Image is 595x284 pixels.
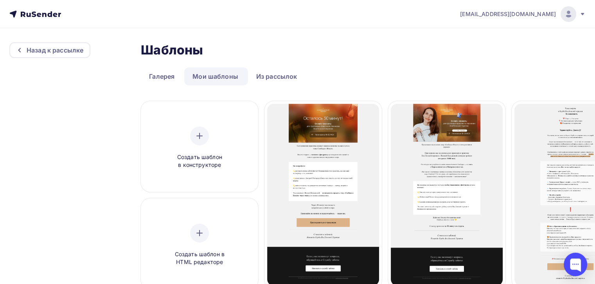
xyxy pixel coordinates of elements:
h2: Шаблоны [141,42,203,58]
a: Галерея [141,67,183,85]
div: Назад к рассылке [27,45,83,55]
span: [EMAIL_ADDRESS][DOMAIN_NAME] [460,10,556,18]
a: Мои шаблоны [184,67,246,85]
span: Создать шаблон в HTML редакторе [162,250,237,266]
span: Создать шаблон в конструкторе [162,153,237,169]
a: Из рассылок [248,67,306,85]
a: [EMAIL_ADDRESS][DOMAIN_NAME] [460,6,586,22]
